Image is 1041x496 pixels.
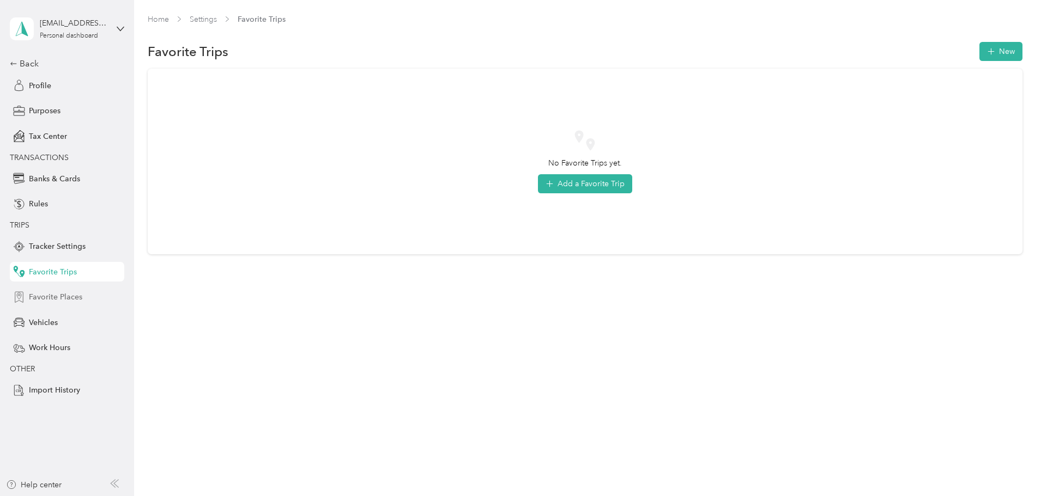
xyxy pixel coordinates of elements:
span: Favorite Trips [29,266,77,278]
span: Favorite Places [29,291,82,303]
span: Profile [29,80,51,91]
span: Favorite Trips [238,14,286,25]
span: Work Hours [29,342,70,353]
div: [EMAIL_ADDRESS][DOMAIN_NAME] [40,17,108,29]
span: OTHER [10,364,35,373]
div: Back [10,57,119,70]
button: New [979,42,1022,61]
span: Purposes [29,105,60,117]
span: Rules [29,198,48,210]
div: Personal dashboard [40,33,98,39]
span: Tax Center [29,131,67,142]
span: No Favorite Trips yet. [548,157,622,169]
iframe: Everlance-gr Chat Button Frame [980,435,1041,496]
span: Tracker Settings [29,241,86,252]
a: Home [148,15,169,24]
span: TRIPS [10,221,29,230]
span: Banks & Cards [29,173,80,185]
button: Add a Favorite Trip [538,174,632,193]
h1: Favorite Trips [148,46,228,57]
a: Settings [190,15,217,24]
span: TRANSACTIONS [10,153,69,162]
button: Help center [6,479,62,491]
span: Import History [29,384,80,396]
span: Vehicles [29,317,58,328]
